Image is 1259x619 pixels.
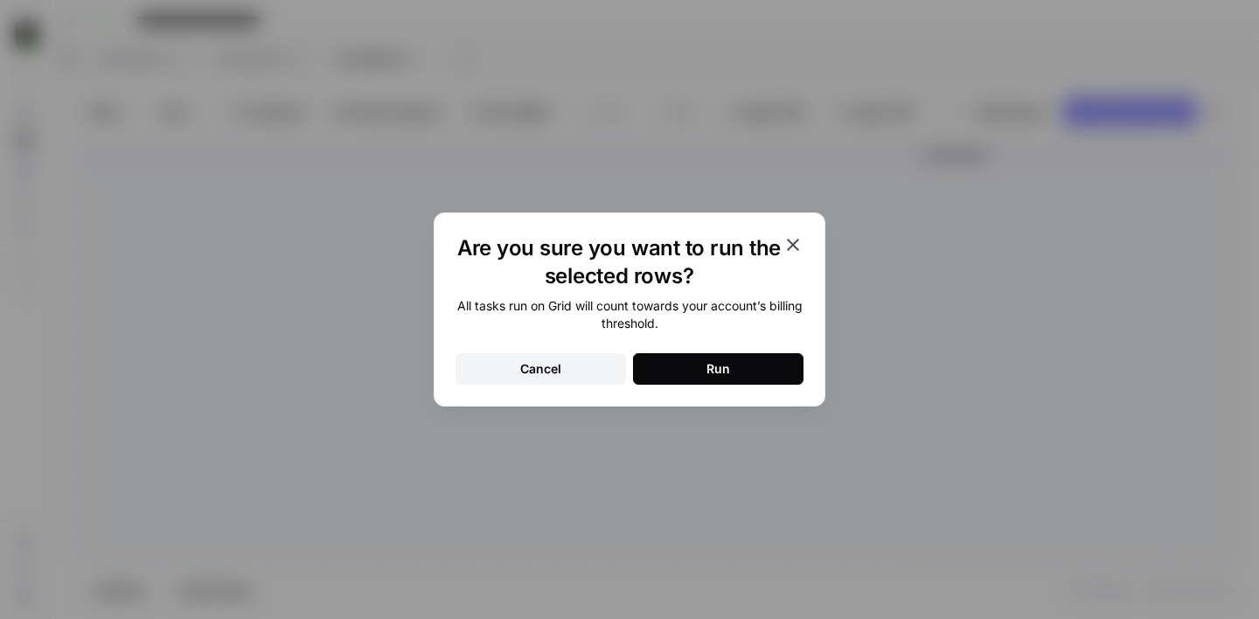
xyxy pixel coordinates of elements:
[633,353,803,385] button: Run
[456,353,626,385] button: Cancel
[706,360,730,378] div: Run
[520,360,561,378] div: Cancel
[456,234,783,290] h1: Are you sure you want to run the selected rows?
[456,297,803,332] div: All tasks run on Grid will count towards your account’s billing threshold.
